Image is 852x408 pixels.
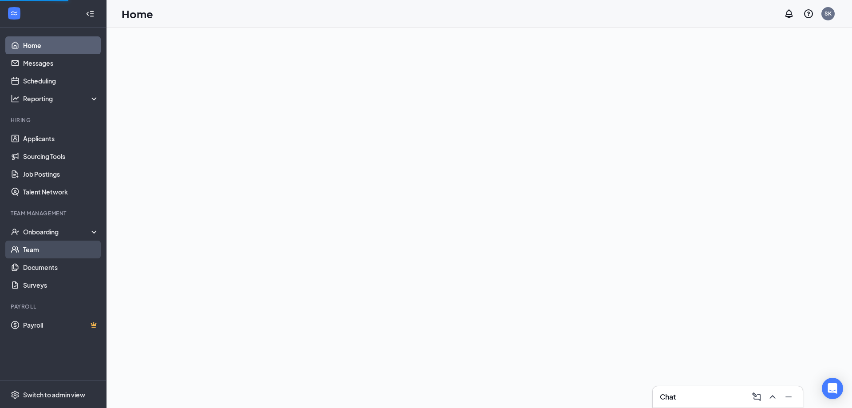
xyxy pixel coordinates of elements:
[11,227,20,236] svg: UserCheck
[824,10,832,17] div: SK
[11,116,97,124] div: Hiring
[23,72,99,90] a: Scheduling
[765,390,780,404] button: ChevronUp
[23,316,99,334] a: PayrollCrown
[767,392,778,402] svg: ChevronUp
[781,390,796,404] button: Minimize
[86,9,95,18] svg: Collapse
[23,227,91,236] div: Onboarding
[749,390,764,404] button: ComposeMessage
[11,303,97,310] div: Payroll
[23,390,85,399] div: Switch to admin view
[23,36,99,54] a: Home
[803,8,814,19] svg: QuestionInfo
[23,183,99,201] a: Talent Network
[23,165,99,183] a: Job Postings
[23,94,99,103] div: Reporting
[10,9,19,18] svg: WorkstreamLogo
[23,258,99,276] a: Documents
[23,276,99,294] a: Surveys
[11,210,97,217] div: Team Management
[11,94,20,103] svg: Analysis
[23,241,99,258] a: Team
[751,392,762,402] svg: ComposeMessage
[23,130,99,147] a: Applicants
[660,392,676,402] h3: Chat
[122,6,153,21] h1: Home
[784,8,794,19] svg: Notifications
[11,390,20,399] svg: Settings
[822,378,843,399] div: Open Intercom Messenger
[23,147,99,165] a: Sourcing Tools
[783,392,794,402] svg: Minimize
[23,54,99,72] a: Messages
